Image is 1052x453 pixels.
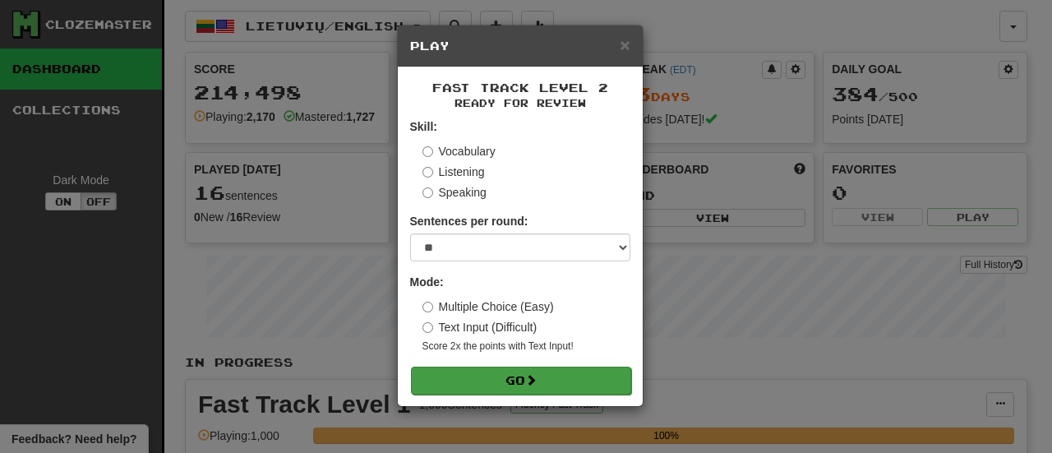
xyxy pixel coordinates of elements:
[432,81,608,95] span: Fast Track Level 2
[422,146,433,157] input: Vocabulary
[620,35,630,54] span: ×
[422,319,538,335] label: Text Input (Difficult)
[410,120,437,133] strong: Skill:
[422,322,433,333] input: Text Input (Difficult)
[410,275,444,289] strong: Mode:
[620,36,630,53] button: Close
[422,167,433,178] input: Listening
[422,298,554,315] label: Multiple Choice (Easy)
[422,143,496,159] label: Vocabulary
[411,367,631,395] button: Go
[410,96,630,110] small: Ready for Review
[410,38,630,54] h5: Play
[422,340,630,354] small: Score 2x the points with Text Input !
[410,213,528,229] label: Sentences per round:
[422,164,485,180] label: Listening
[422,187,433,198] input: Speaking
[422,302,433,312] input: Multiple Choice (Easy)
[422,184,487,201] label: Speaking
